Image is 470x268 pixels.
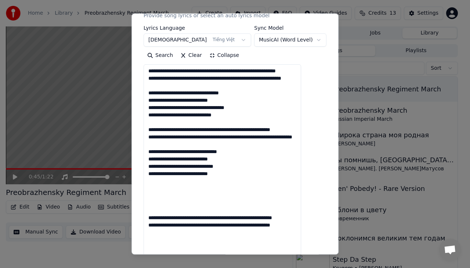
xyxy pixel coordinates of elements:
button: Collapse [206,50,243,61]
p: Provide song lyrics or select an auto lyrics model [144,12,270,19]
label: Sync Model [254,25,326,30]
button: Clear [177,50,206,61]
label: Lyrics Language [144,25,251,30]
button: Search [144,50,177,61]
